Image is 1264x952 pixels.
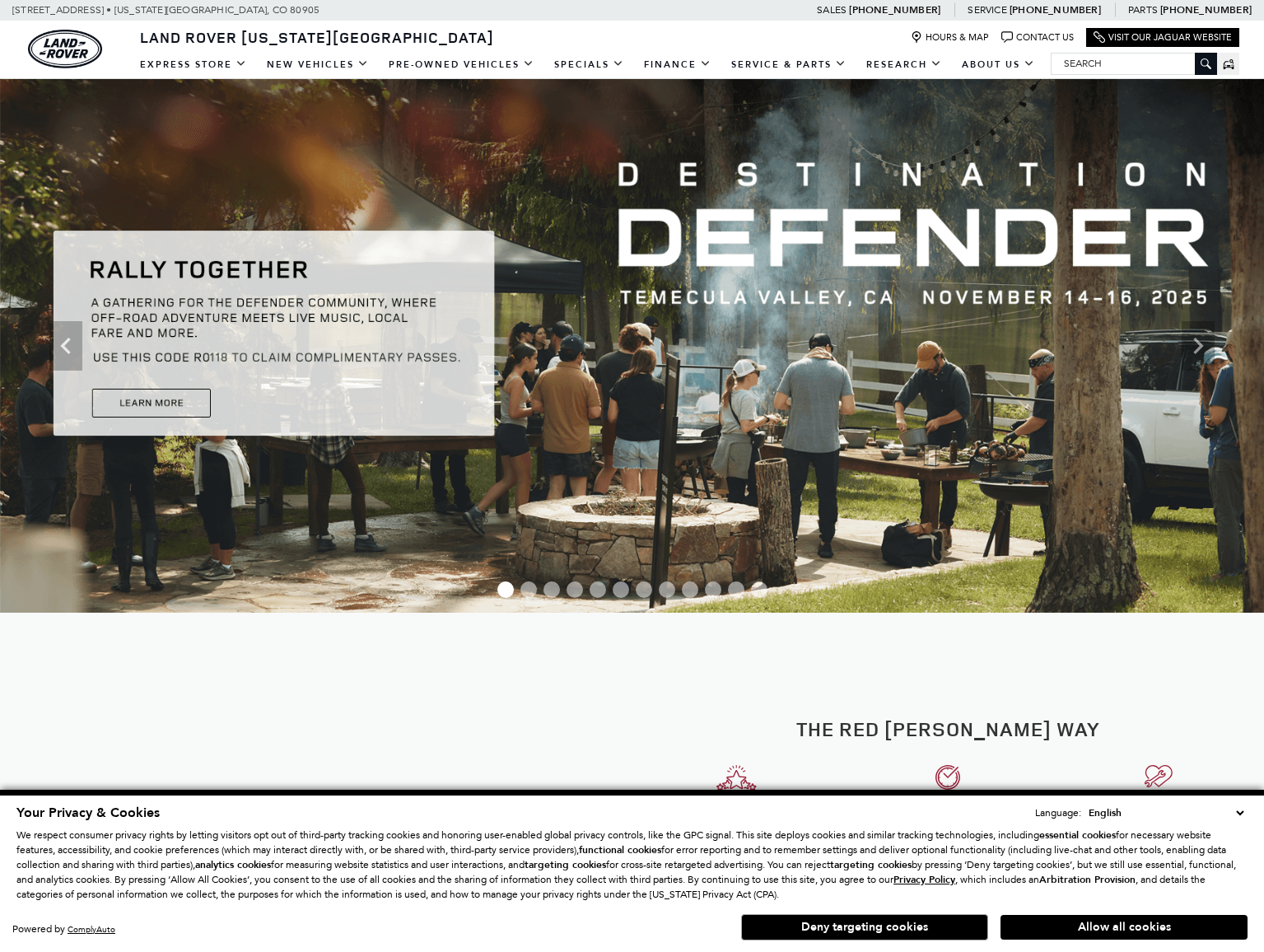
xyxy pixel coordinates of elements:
[849,3,940,16] a: [PHONE_NUMBER]
[682,581,698,598] span: Go to slide 9
[721,50,856,79] a: Service & Parts
[257,50,379,79] a: New Vehicles
[634,50,721,79] a: Finance
[659,581,675,598] span: Go to slide 8
[379,50,544,79] a: Pre-Owned Vehicles
[1001,31,1074,44] a: Contact Us
[525,858,606,871] strong: targeting cookies
[1010,3,1101,16] a: [PHONE_NUMBER]
[1094,31,1232,44] a: Visit Our Jaguar Website
[68,924,115,935] a: ComplyAuto
[636,581,652,598] span: Go to slide 7
[728,581,744,598] span: Go to slide 11
[590,581,606,598] span: Go to slide 5
[741,914,988,940] button: Deny targeting cookies
[567,581,583,598] span: Go to slide 4
[130,50,257,79] a: EXPRESS STORE
[49,321,82,371] div: Previous
[1084,805,1248,821] select: Language Select
[140,27,494,47] span: Land Rover [US_STATE][GEOGRAPHIC_DATA]
[28,30,102,68] a: land-rover
[893,874,955,885] a: Privacy Policy
[751,581,767,598] span: Go to slide 12
[520,581,537,598] span: Go to slide 2
[130,50,1045,79] nav: Main Navigation
[12,924,115,935] div: Powered by
[195,858,271,871] strong: analytics cookies
[16,804,160,822] span: Your Privacy & Cookies
[130,27,504,47] a: Land Rover [US_STATE][GEOGRAPHIC_DATA]
[817,4,847,16] span: Sales
[497,581,514,598] span: Go to slide 1
[28,30,102,68] img: Land Rover
[705,581,721,598] span: Go to slide 10
[544,50,634,79] a: Specials
[1039,828,1116,842] strong: essential cookies
[952,50,1045,79] a: About Us
[1035,808,1081,818] div: Language:
[968,4,1006,16] span: Service
[1160,3,1252,16] a: [PHONE_NUMBER]
[911,31,989,44] a: Hours & Map
[1039,873,1136,886] strong: Arbitration Provision
[95,695,538,944] iframe: YouTube video player
[856,50,952,79] a: Research
[830,858,912,871] strong: targeting cookies
[12,4,319,16] a: [STREET_ADDRESS] • [US_STATE][GEOGRAPHIC_DATA], CO 80905
[1128,4,1158,16] span: Parts
[1052,54,1216,73] input: Search
[543,581,560,598] span: Go to slide 3
[579,843,661,856] strong: functional cookies
[16,828,1248,902] p: We respect consumer privacy rights by letting visitors opt out of third-party tracking cookies an...
[1182,321,1215,371] div: Next
[1000,915,1248,940] button: Allow all cookies
[613,581,629,598] span: Go to slide 6
[645,718,1252,740] h2: The Red [PERSON_NAME] Way
[893,873,955,886] u: Privacy Policy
